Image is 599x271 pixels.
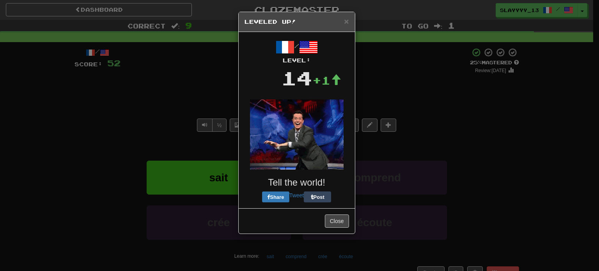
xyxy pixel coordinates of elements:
span: × [344,17,349,26]
a: Tweet [289,192,304,198]
button: Share [262,191,289,202]
button: Close [325,214,349,228]
img: colbert-d8d93119554e3a11f2fb50df59d9335a45bab299cf88b0a944f8a324a1865a88.gif [250,99,344,170]
div: / [245,38,349,64]
button: Close [344,17,349,25]
div: 14 [281,64,312,92]
button: Post [304,191,331,202]
div: +1 [312,73,341,88]
div: Level: [245,57,349,64]
h3: Tell the world! [245,177,349,188]
h5: Leveled Up! [245,18,349,26]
